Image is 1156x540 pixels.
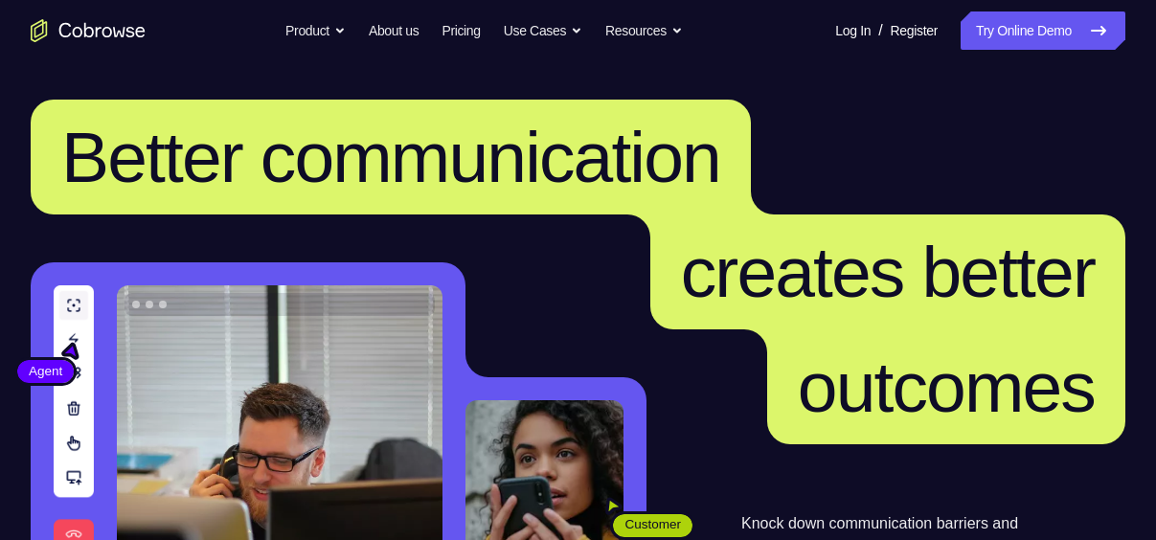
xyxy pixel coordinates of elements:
[31,19,146,42] a: Go to the home page
[605,11,683,50] button: Resources
[878,19,882,42] span: /
[891,11,938,50] a: Register
[61,117,720,197] span: Better communication
[442,11,480,50] a: Pricing
[835,11,871,50] a: Log In
[369,11,419,50] a: About us
[681,232,1095,312] span: creates better
[285,11,346,50] button: Product
[798,347,1095,427] span: outcomes
[504,11,582,50] button: Use Cases
[961,11,1125,50] a: Try Online Demo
